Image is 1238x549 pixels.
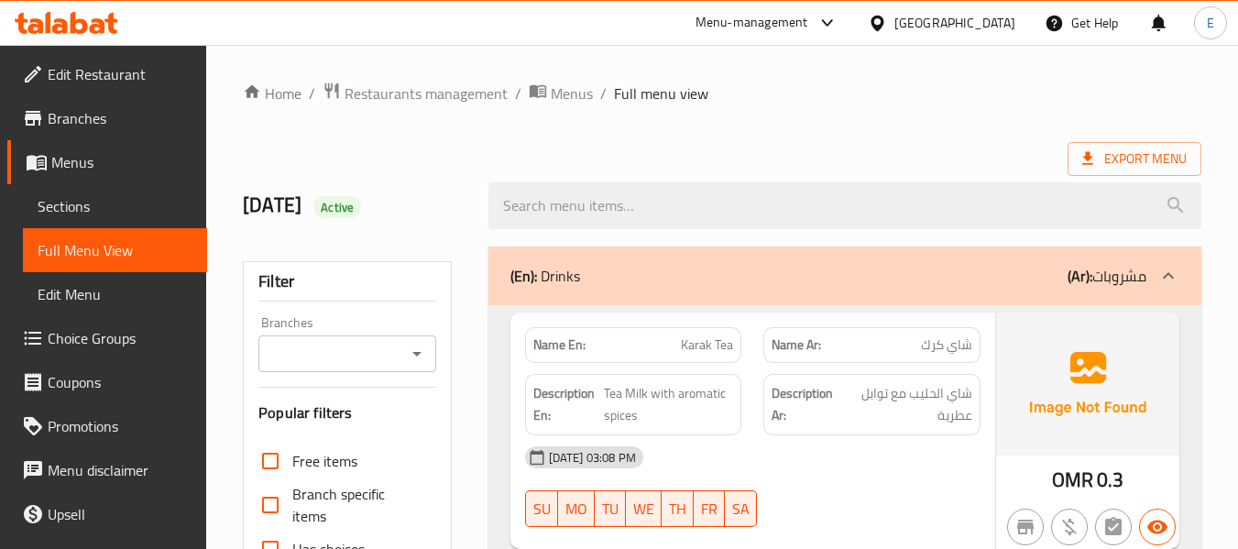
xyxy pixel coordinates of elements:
a: Edit Menu [23,272,207,316]
a: Menus [529,82,593,105]
h3: Popular filters [258,402,435,423]
li: / [600,82,607,104]
a: Coupons [7,360,207,404]
strong: Description En: [533,382,600,427]
strong: Name En: [533,335,586,355]
p: مشروبات [1068,265,1146,287]
div: [GEOGRAPHIC_DATA] [894,13,1015,33]
span: Active [313,199,361,216]
span: E [1207,13,1214,33]
span: Sections [38,195,192,217]
span: SA [732,496,750,522]
button: MO [558,490,595,527]
b: (Ar): [1068,262,1092,290]
a: Edit Restaurant [7,52,207,96]
span: MO [565,496,587,522]
span: Export Menu [1068,142,1201,176]
button: SU [525,490,558,527]
input: search [488,182,1201,229]
span: Choice Groups [48,327,192,349]
button: SA [725,490,757,527]
a: Home [243,82,301,104]
button: Purchased item [1051,509,1088,545]
div: Filter [258,262,435,302]
a: Full Menu View [23,228,207,272]
h2: [DATE] [243,192,466,219]
span: شاي كرك [921,335,972,355]
a: Menus [7,140,207,184]
li: / [515,82,521,104]
span: شاي الحليب مع توابل عطرية [844,382,972,427]
span: Full menu view [614,82,708,104]
span: Promotions [48,415,192,437]
span: Tea Milk with aromatic spices [604,382,734,427]
span: FR [701,496,718,522]
span: Full Menu View [38,239,192,261]
p: Drinks [510,265,580,287]
b: (En): [510,262,537,290]
a: Branches [7,96,207,140]
button: TH [662,490,694,527]
a: Sections [23,184,207,228]
span: Edit Restaurant [48,63,192,85]
span: Upsell [48,503,192,525]
div: (En): Drinks(Ar):مشروبات [488,247,1201,305]
a: Choice Groups [7,316,207,360]
span: WE [633,496,654,522]
div: Active [313,196,361,218]
a: Menu disclaimer [7,448,207,492]
span: Branches [48,107,192,129]
span: Edit Menu [38,283,192,305]
span: Karak Tea [681,335,733,355]
span: Menus [51,151,192,173]
a: Upsell [7,492,207,536]
span: Export Menu [1082,148,1187,170]
span: Coupons [48,371,192,393]
li: / [309,82,315,104]
span: 0.3 [1097,462,1123,498]
span: OMR [1052,462,1093,498]
span: Menu disclaimer [48,459,192,481]
span: TU [602,496,619,522]
div: Menu-management [696,12,808,34]
button: Not branch specific item [1007,509,1044,545]
button: WE [626,490,662,527]
strong: Name Ar: [772,335,821,355]
span: Branch specific items [292,483,421,527]
button: Open [404,341,430,367]
span: SU [533,496,551,522]
span: Free items [292,450,357,472]
strong: Description Ar: [772,382,839,427]
img: Ae5nvW7+0k+MAAAAAElFTkSuQmCC [996,313,1179,456]
button: Available [1139,509,1176,545]
a: Promotions [7,404,207,448]
button: TU [595,490,626,527]
button: FR [694,490,725,527]
span: TH [669,496,686,522]
button: Not has choices [1095,509,1132,545]
nav: breadcrumb [243,82,1201,105]
span: Restaurants management [345,82,508,104]
span: Menus [551,82,593,104]
a: Restaurants management [323,82,508,105]
span: [DATE] 03:08 PM [542,449,643,467]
